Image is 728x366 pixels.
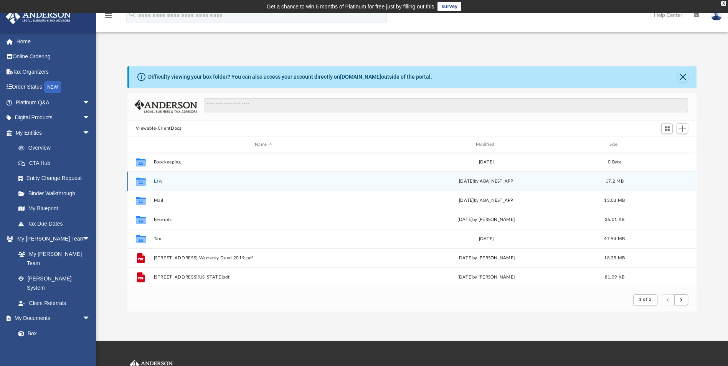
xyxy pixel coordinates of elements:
[104,11,113,20] i: menu
[11,155,102,171] a: CTA Hub
[154,160,373,165] button: Bookkeeping
[267,2,434,11] div: Get a chance to win 6 months of Platinum for free just by filling out this
[154,141,373,148] div: Name
[634,141,687,148] div: id
[678,72,688,82] button: Close
[83,311,98,326] span: arrow_drop_down
[340,74,381,80] a: [DOMAIN_NAME]
[376,141,596,148] div: Modified
[154,256,373,260] button: [STREET_ADDRESS] Warranty Deed 2019.pdf
[5,125,102,140] a: My Entitiesarrow_drop_down
[5,79,102,95] a: Order StatusNEW
[204,98,688,112] input: Search files and folders
[11,271,98,295] a: [PERSON_NAME] System
[11,171,102,186] a: Entity Change Request
[639,297,652,302] span: 1 of 2
[11,216,102,231] a: Tax Due Dates
[154,198,373,203] button: Mail
[136,125,181,132] button: Viewable-ClientDocs
[128,10,137,19] i: search
[127,152,696,288] div: grid
[376,274,596,281] div: [DATE] by [PERSON_NAME]
[376,178,596,185] div: [DATE] by ABA_NEST_APP
[376,159,596,166] div: [DATE]
[721,1,726,6] div: close
[5,311,98,326] a: My Documentsarrow_drop_down
[5,95,102,110] a: Platinum Q&Aarrow_drop_down
[376,216,596,223] div: [DATE] by [PERSON_NAME]
[5,49,102,64] a: Online Ordering
[604,256,625,260] span: 18.25 MB
[154,236,373,241] button: Tax
[605,275,624,279] span: 81.09 KB
[608,160,622,164] span: 0 Byte
[604,198,625,203] span: 13.03 MB
[5,231,98,247] a: My [PERSON_NAME] Teamarrow_drop_down
[11,201,98,216] a: My Blueprint
[154,275,373,280] button: [STREET_ADDRESS][US_STATE]pdf
[3,9,73,24] img: Anderson Advisors Platinum Portal
[5,64,102,79] a: Tax Organizers
[11,246,94,271] a: My [PERSON_NAME] Team
[83,110,98,126] span: arrow_drop_down
[677,123,688,134] button: Add
[376,197,596,204] div: [DATE] by ABA_NEST_APP
[44,81,61,93] div: NEW
[605,218,624,222] span: 36.01 KB
[131,141,150,148] div: id
[437,2,461,11] a: survey
[11,326,94,341] a: Box
[11,295,98,311] a: Client Referrals
[11,140,102,156] a: Overview
[604,237,625,241] span: 47.54 MB
[599,141,630,148] div: Size
[83,125,98,141] span: arrow_drop_down
[711,10,722,21] img: User Pic
[376,236,596,242] div: [DATE]
[154,217,373,222] button: Receipts
[148,73,432,81] div: Difficulty viewing your box folder? You can also access your account directly on outside of the p...
[633,294,657,305] button: 1 of 2
[154,179,373,184] button: Law
[376,255,596,262] div: [DATE] by [PERSON_NAME]
[104,15,113,20] a: menu
[11,186,102,201] a: Binder Walkthrough
[5,34,102,49] a: Home
[83,95,98,110] span: arrow_drop_down
[5,110,102,125] a: Digital Productsarrow_drop_down
[661,123,673,134] button: Switch to Grid View
[83,231,98,247] span: arrow_drop_down
[606,179,624,183] span: 17.2 MB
